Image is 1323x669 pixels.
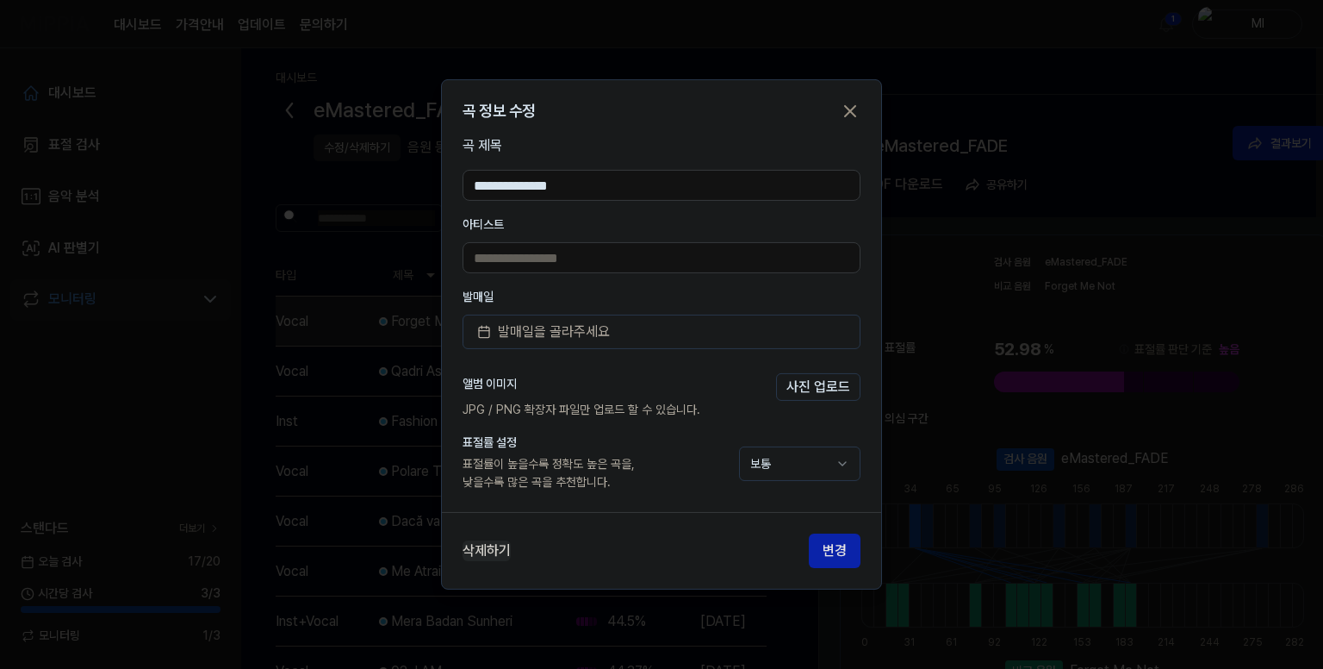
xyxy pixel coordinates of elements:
label: 발매일 [463,291,860,303]
label: 표절률 설정 [463,436,739,448]
label: 아티스트 [463,218,860,230]
div: JPG / PNG 확장자 파일만 업로드 할 수 있습니다. [463,401,860,419]
span: 발매일을 골라주세요 [498,322,610,342]
label: 앨범 이미지 [463,378,517,390]
h2: 곡 정보 수정 [463,103,536,119]
button: 변경 [809,534,860,568]
div: 표절률이 높을수록 정확도 높은 곡을, 낮을수록 많은 곡을 추천합니다. [463,455,739,491]
button: 발매일을 골라주세요 [463,315,860,349]
button: 삭제하기 [463,541,511,561]
label: 곡 제목 [463,135,860,156]
button: 사진 업로드 [776,373,860,401]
